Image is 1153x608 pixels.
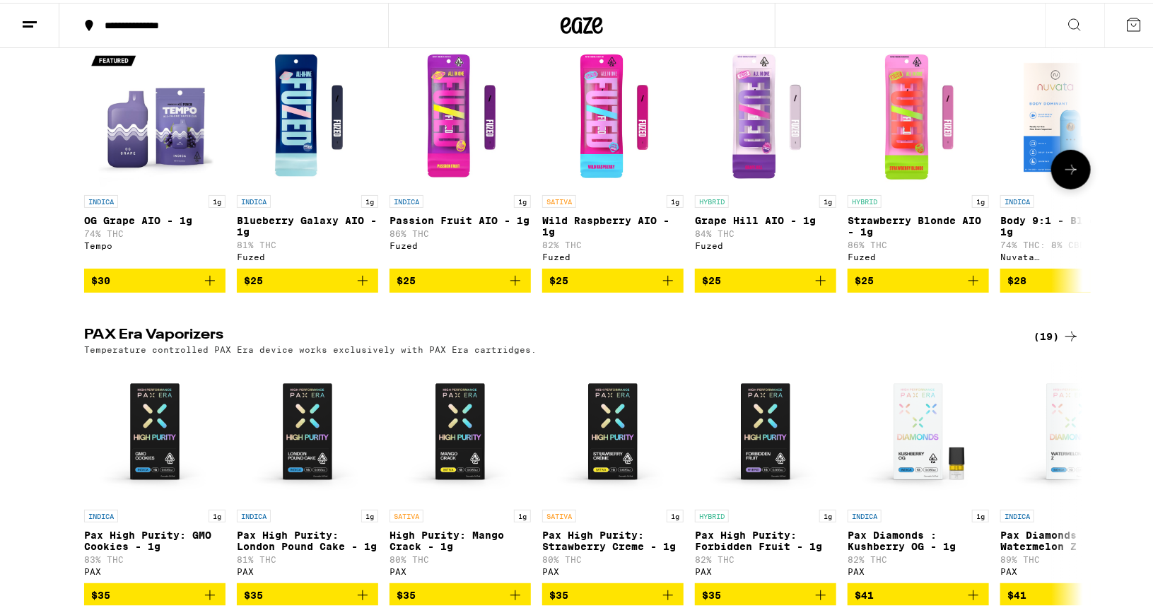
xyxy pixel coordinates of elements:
[542,44,684,185] img: Fuzed - Wild Raspberry AIO - 1g
[237,192,271,205] p: INDICA
[390,507,423,520] p: SATIVA
[542,44,684,266] a: Open page for Wild Raspberry AIO - 1g from Fuzed
[848,527,989,549] p: Pax Diamonds : Kushberry OG - 1g
[84,192,118,205] p: INDICA
[84,358,226,580] a: Open page for Pax High Purity: GMO Cookies - 1g from PAX
[237,358,378,500] img: PAX - Pax High Purity: London Pound Cake - 1g
[237,250,378,259] div: Fuzed
[542,192,576,205] p: SATIVA
[542,238,684,247] p: 82% THC
[1000,44,1142,266] a: Open page for Body 9:1 - Blueberry - 1g from Nuvata (CA)
[237,212,378,235] p: Blueberry Galaxy AIO - 1g
[848,564,989,573] div: PAX
[84,342,537,351] p: Temperature controlled PAX Era device works exclusively with PAX Era cartridges.
[695,564,836,573] div: PAX
[1000,358,1142,580] a: Open page for Pax Diamonds : Watermelon Z - 1g from PAX
[542,358,684,580] a: Open page for Pax High Purity: Strawberry Creme - 1g from PAX
[361,507,378,520] p: 1g
[1034,325,1079,342] a: (19)
[702,272,721,283] span: $25
[972,192,989,205] p: 1g
[1000,507,1034,520] p: INDICA
[390,564,531,573] div: PAX
[972,507,989,520] p: 1g
[542,266,684,290] button: Add to bag
[84,552,226,561] p: 83% THC
[237,238,378,247] p: 81% THC
[848,212,989,235] p: Strawberry Blonde AIO - 1g
[819,507,836,520] p: 1g
[244,272,263,283] span: $25
[237,507,271,520] p: INDICA
[667,507,684,520] p: 1g
[237,266,378,290] button: Add to bag
[549,587,568,598] span: $35
[695,266,836,290] button: Add to bag
[84,212,226,223] p: OG Grape AIO - 1g
[84,44,226,185] img: Tempo - OG Grape AIO - 1g
[848,192,882,205] p: HYBRID
[390,192,423,205] p: INDICA
[390,580,531,604] button: Add to bag
[84,358,226,500] img: PAX - Pax High Purity: GMO Cookies - 1g
[1000,552,1142,561] p: 89% THC
[237,44,378,266] a: Open page for Blueberry Galaxy AIO - 1g from Fuzed
[237,44,378,185] img: Fuzed - Blueberry Galaxy AIO - 1g
[695,226,836,235] p: 84% THC
[542,507,576,520] p: SATIVA
[695,44,836,266] a: Open page for Grape Hill AIO - 1g from Fuzed
[91,272,110,283] span: $30
[390,552,531,561] p: 80% THC
[695,238,836,247] div: Fuzed
[514,507,531,520] p: 1g
[855,272,874,283] span: $25
[695,192,729,205] p: HYBRID
[390,226,531,235] p: 86% THC
[542,250,684,259] div: Fuzed
[397,587,416,598] span: $35
[1000,580,1142,604] button: Add to bag
[390,527,531,549] p: High Purity: Mango Crack - 1g
[84,44,226,266] a: Open page for OG Grape AIO - 1g from Tempo
[237,564,378,573] div: PAX
[209,192,226,205] p: 1g
[1000,527,1142,549] p: Pax Diamonds : Watermelon Z - 1g
[848,250,989,259] div: Fuzed
[695,358,836,580] a: Open page for Pax High Purity: Forbidden Fruit - 1g from PAX
[244,587,263,598] span: $35
[542,564,684,573] div: PAX
[1000,238,1142,247] p: 74% THC: 8% CBD
[667,192,684,205] p: 1g
[848,552,989,561] p: 82% THC
[1007,272,1026,283] span: $28
[695,44,836,185] img: Fuzed - Grape Hill AIO - 1g
[695,212,836,223] p: Grape Hill AIO - 1g
[848,44,989,185] img: Fuzed - Strawberry Blonde AIO - 1g
[1000,266,1142,290] button: Add to bag
[1007,587,1026,598] span: $41
[542,212,684,235] p: Wild Raspberry AIO - 1g
[848,238,989,247] p: 86% THC
[542,358,684,500] img: PAX - Pax High Purity: Strawberry Creme - 1g
[84,507,118,520] p: INDICA
[848,358,989,580] a: Open page for Pax Diamonds : Kushberry OG - 1g from PAX
[84,266,226,290] button: Add to bag
[695,358,836,500] img: PAX - Pax High Purity: Forbidden Fruit - 1g
[1000,192,1034,205] p: INDICA
[1000,564,1142,573] div: PAX
[855,587,874,598] span: $41
[695,507,729,520] p: HYBRID
[542,580,684,604] button: Add to bag
[84,238,226,247] div: Tempo
[237,527,378,549] p: Pax High Purity: London Pound Cake - 1g
[91,587,110,598] span: $35
[84,580,226,604] button: Add to bag
[819,192,836,205] p: 1g
[1000,358,1142,500] img: PAX - Pax Diamonds : Watermelon Z - 1g
[695,580,836,604] button: Add to bag
[848,44,989,266] a: Open page for Strawberry Blonde AIO - 1g from Fuzed
[390,358,531,580] a: Open page for High Purity: Mango Crack - 1g from PAX
[390,44,531,266] a: Open page for Passion Fruit AIO - 1g from Fuzed
[1000,212,1142,235] p: Body 9:1 - Blueberry - 1g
